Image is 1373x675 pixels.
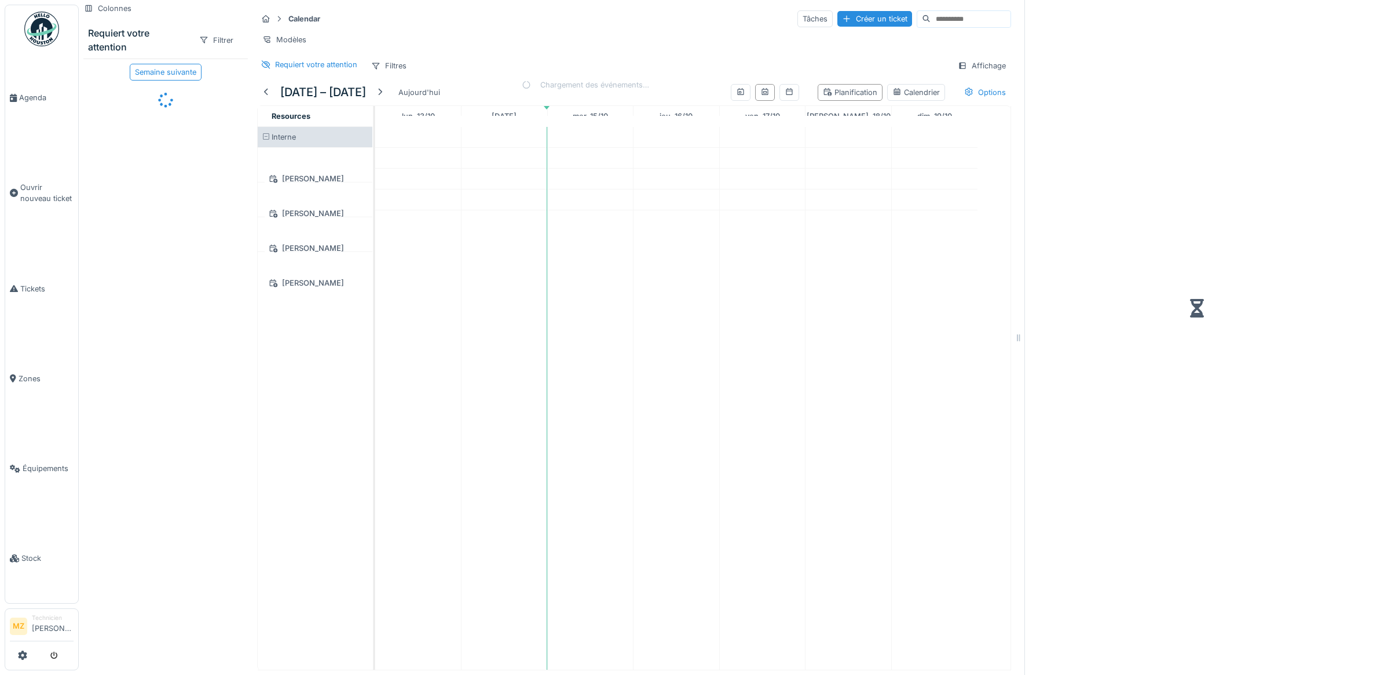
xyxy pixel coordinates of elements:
li: MZ [10,618,27,635]
span: Zones [19,373,74,384]
span: Tickets [20,283,74,294]
div: [PERSON_NAME] [265,276,365,290]
div: [PERSON_NAME] [265,206,365,221]
a: Équipements [5,424,78,513]
div: Créer un ticket [837,11,912,27]
div: Modèles [257,31,312,48]
div: Requiert votre attention [275,59,357,70]
div: [PERSON_NAME] [265,241,365,256]
a: Tickets [5,244,78,334]
div: Filtres [366,57,412,74]
div: Aujourd'hui [394,85,445,100]
a: 14 octobre 2025 [489,108,519,124]
span: Équipements [23,463,74,474]
a: 17 octobre 2025 [742,108,783,124]
div: Semaine suivante [130,64,202,81]
h5: [DATE] – [DATE] [280,85,366,99]
span: Agenda [19,92,74,103]
div: Technicien [32,614,74,622]
div: Chargement des événements… [522,79,649,90]
a: 19 octobre 2025 [914,108,955,124]
a: Zones [5,334,78,424]
div: Filtrer [194,32,239,49]
a: Ouvrir nouveau ticket [5,143,78,243]
strong: Calendar [284,13,325,24]
a: 18 octobre 2025 [804,108,894,124]
a: 15 octobre 2025 [570,108,611,124]
a: Stock [5,513,78,603]
div: Planification [823,87,877,98]
div: Affichage [953,57,1011,74]
div: Requiert votre attention [88,26,189,54]
span: Stock [21,553,74,564]
div: Calendrier [892,87,940,98]
div: [PERSON_NAME] [265,172,365,186]
span: Resources [272,112,310,121]
li: [PERSON_NAME] [32,614,74,638]
span: Interne [272,133,296,141]
a: Agenda [5,53,78,143]
a: 13 octobre 2025 [399,108,438,124]
img: Badge_color-CXgf-gQk.svg [24,12,59,46]
a: MZ Technicien[PERSON_NAME] [10,614,74,641]
a: 16 octobre 2025 [657,108,695,124]
div: Options [959,84,1011,101]
span: Ouvrir nouveau ticket [20,182,74,204]
div: Tâches [797,10,833,27]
